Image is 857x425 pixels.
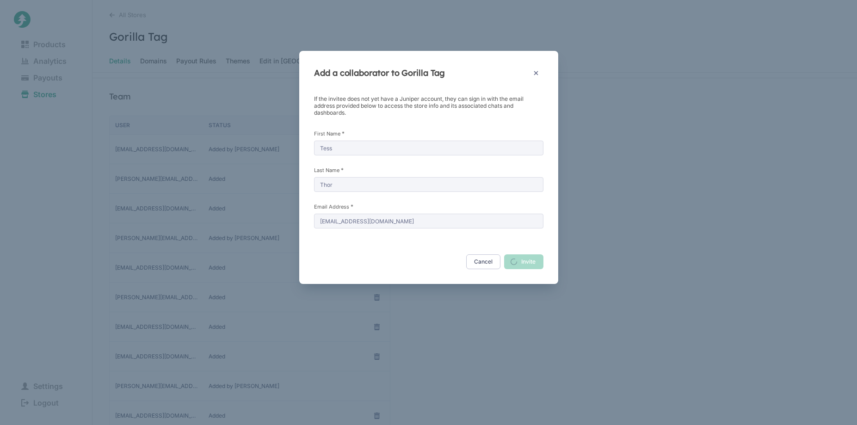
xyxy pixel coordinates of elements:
span: This field is required. [341,166,344,173]
label: First Name [314,130,543,137]
span: This field is required. [342,130,345,137]
h4: Add a collaborator to Gorilla Tag [314,68,529,79]
p: If the invitee does not yet have a Juniper account, they can sign in with the email address provi... [314,95,543,116]
label: Last Name [314,166,543,173]
button: Cancel [466,254,500,269]
label: Email Address [314,203,543,210]
span: This field is required. [351,203,353,210]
